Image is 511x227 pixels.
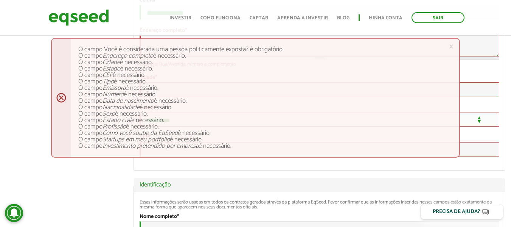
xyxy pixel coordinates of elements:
[103,95,154,106] em: Data de nascimento
[103,89,124,100] em: Número
[103,57,120,67] em: Cidade
[78,111,444,117] li: O campo é necessário.
[103,108,115,119] em: Sexo
[103,141,199,151] em: Investimento pretendido por empresa
[103,115,131,125] em: Estado civil
[140,214,179,219] label: Nome completo
[78,136,444,143] li: O campo é necessário.
[78,85,444,91] li: O campo é necessário.
[78,117,444,124] li: O campo é necessário.
[78,46,444,53] li: O campo Você é considerada uma pessoa politicamente exposta? é obrigatório.
[103,134,170,145] em: Startups em meu portfolio
[103,50,153,61] em: Endereço completo
[78,143,444,149] li: O campo é necessário.
[78,72,444,78] li: O campo é necessário.
[78,66,444,72] li: O campo é necessário.
[78,98,444,104] li: O campo é necessário.
[103,70,113,80] em: CEP
[78,130,444,136] li: O campo é necessário.
[200,16,241,20] a: Como funciona
[277,16,328,20] a: Aprenda a investir
[103,83,126,93] em: Emissora
[103,121,126,132] em: Profissão
[78,91,444,98] li: O campo é necessário.
[78,104,444,111] li: O campo é necessário.
[169,16,191,20] a: Investir
[78,124,444,130] li: O campo é necessário.
[103,63,120,74] em: Estado
[140,182,499,188] a: Identificação
[103,128,178,138] em: Como você soube da EqSeed
[78,59,444,66] li: O campo é necessário.
[140,200,499,210] div: Essas informações serão usadas em todos os contratos gerados através da plataforma EqSeed. Favor ...
[337,16,349,20] a: Blog
[250,16,268,20] a: Captar
[103,102,140,113] em: Nacionalidade
[177,212,179,221] span: Este campo é obrigatório.
[103,76,114,87] em: Tipo
[449,42,454,50] a: ×
[78,53,444,59] li: O campo é necessário.
[78,78,444,85] li: O campo é necessário.
[369,16,402,20] a: Minha conta
[48,8,109,28] img: EqSeed
[412,12,464,23] a: Sair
